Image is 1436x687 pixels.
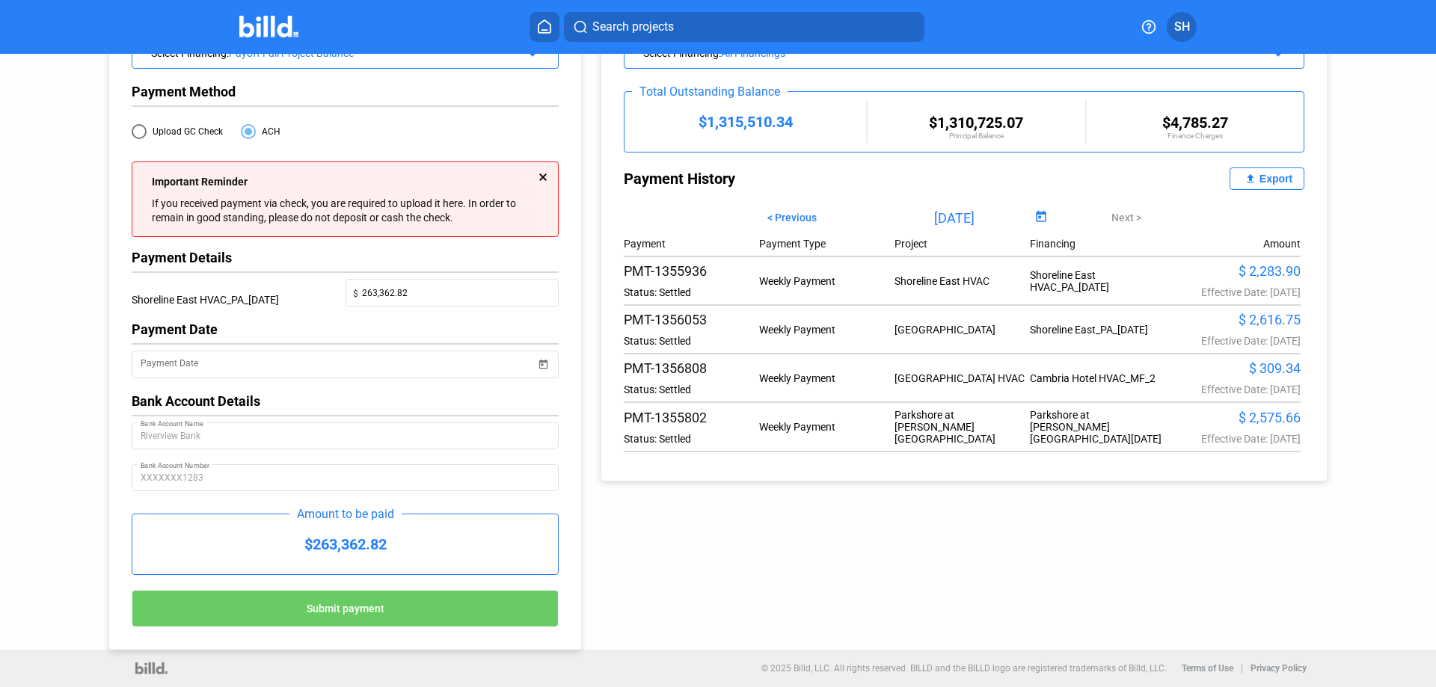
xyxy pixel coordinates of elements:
div: PMT-1356808 [624,360,759,376]
div: $1,315,510.34 [625,113,866,131]
img: logo [135,662,168,674]
div: Effective Date: [DATE] [1165,286,1301,298]
div: Weekly Payment [759,421,895,433]
div: Payment Date [132,321,559,337]
span: Upload GC Check [147,126,223,138]
div: Payment Type [759,238,895,250]
p: | [1241,663,1243,674]
p: © 2025 Billd, LLC. All rights reserved. BILLD and the BILLD logo are registered trademarks of Bil... [761,663,1167,674]
div: Weekly Payment [759,324,895,336]
div: PMT-1355936 [624,263,759,279]
div: Financing [1030,238,1165,250]
div: Finance Charges [1087,132,1304,140]
button: Export [1230,167,1304,190]
div: Shoreline East HVAC_PA_[DATE] [1030,269,1165,293]
div: Status: Settled [624,286,759,298]
button: Open calendar [1031,208,1051,228]
button: < Previous [756,205,828,230]
div: Effective Date: [DATE] [1165,335,1301,347]
span: Submit payment [307,603,384,614]
div: [GEOGRAPHIC_DATA] [895,324,1030,336]
div: Payment Details [132,250,346,265]
input: 0.00 [362,281,551,302]
div: Payment History [624,167,964,190]
div: Shoreline East_PA_[DATE] [1030,324,1165,336]
div: Total Outstanding Balance [632,84,788,99]
div: Weekly Payment [759,372,895,384]
button: Open calendar [536,348,550,363]
div: Amount [1263,238,1301,250]
div: $1,310,725.07 [868,114,1084,132]
span: < Previous [767,212,817,224]
div: Status: Settled [624,433,759,445]
span: ACH [256,126,280,138]
div: Parkshore at [PERSON_NAME][GEOGRAPHIC_DATA][DATE] [1030,409,1165,445]
div: $ 2,283.90 [1165,263,1301,279]
div: If you received payment via check, you are required to upload it here. In order to remain in good... [152,197,537,225]
mat-icon: file_upload [1242,170,1259,188]
div: $ 2,575.66 [1165,410,1301,425]
div: Shoreline East HVAC_PA_[DATE] [132,279,346,321]
b: Terms of Use [1182,663,1233,674]
div: $ 2,616.75 [1165,312,1301,327]
span: SH [1174,18,1190,36]
div: Effective Date: [DATE] [1165,433,1301,445]
div: Weekly Payment [759,275,895,287]
button: Search projects [564,12,924,42]
div: Status: Settled [624,383,759,395]
div: Project [895,238,1030,250]
div: Parkshore at [PERSON_NAME][GEOGRAPHIC_DATA] [895,409,1030,445]
div: Shoreline East HVAC [895,275,1030,287]
button: SH [1167,12,1197,42]
div: Important Reminder [152,175,537,189]
div: $263,362.82 [132,514,558,574]
div: Bank Account Details [132,393,559,409]
b: Privacy Policy [1251,663,1307,674]
div: Effective Date: [DATE] [1165,383,1301,395]
span: Next > [1111,212,1141,224]
div: Payment Method [132,84,559,99]
div: Principal Balance [868,132,1084,140]
button: Next > [1100,205,1153,230]
div: Cambria Hotel HVAC_MF_2 [1030,372,1165,384]
div: PMT-1355802 [624,410,759,425]
img: Billd Company Logo [239,16,298,37]
div: Amount to be paid [289,507,402,521]
div: Export [1259,173,1292,185]
div: $ 309.34 [1165,360,1301,376]
button: Submit payment [132,590,559,627]
div: PMT-1356053 [624,312,759,327]
div: [GEOGRAPHIC_DATA] HVAC [895,372,1030,384]
span: Search projects [592,18,674,36]
div: Payment [624,238,759,250]
div: Status: Settled [624,335,759,347]
div: $4,785.27 [1087,114,1304,132]
span: $ [353,281,362,302]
